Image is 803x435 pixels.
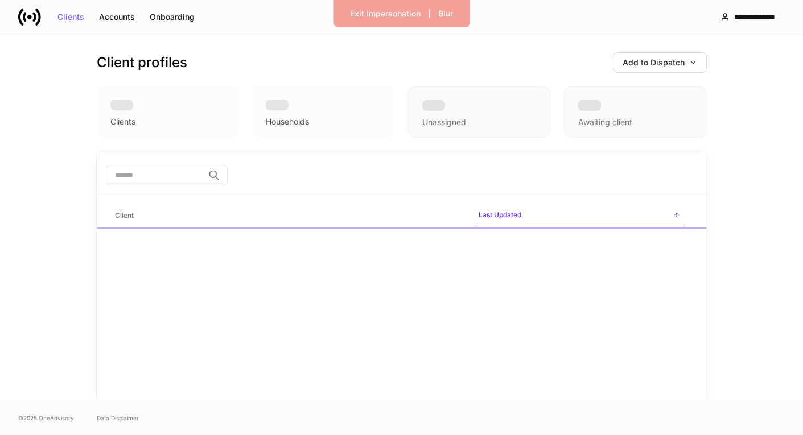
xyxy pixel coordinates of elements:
a: Data Disclaimer [97,413,139,422]
div: Clients [57,13,84,21]
h6: Last Updated [479,209,521,220]
div: Awaiting client [564,86,706,138]
div: Onboarding [150,13,195,21]
button: Exit Impersonation [343,5,428,23]
span: Last Updated [474,204,685,228]
div: Accounts [99,13,135,21]
button: Accounts [92,8,142,26]
div: Awaiting client [578,117,632,128]
button: Onboarding [142,8,202,26]
h6: Client [115,210,134,221]
button: Add to Dispatch [613,52,707,73]
span: Client [110,204,465,227]
h3: Client profiles [97,53,187,72]
button: Clients [50,8,92,26]
div: Clients [110,116,135,127]
button: Blur [431,5,460,23]
span: © 2025 OneAdvisory [18,413,74,422]
div: Households [266,116,309,127]
div: Unassigned [422,117,466,128]
div: Add to Dispatch [623,59,697,67]
div: Exit Impersonation [350,10,421,18]
div: Unassigned [408,86,550,138]
div: Blur [438,10,453,18]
